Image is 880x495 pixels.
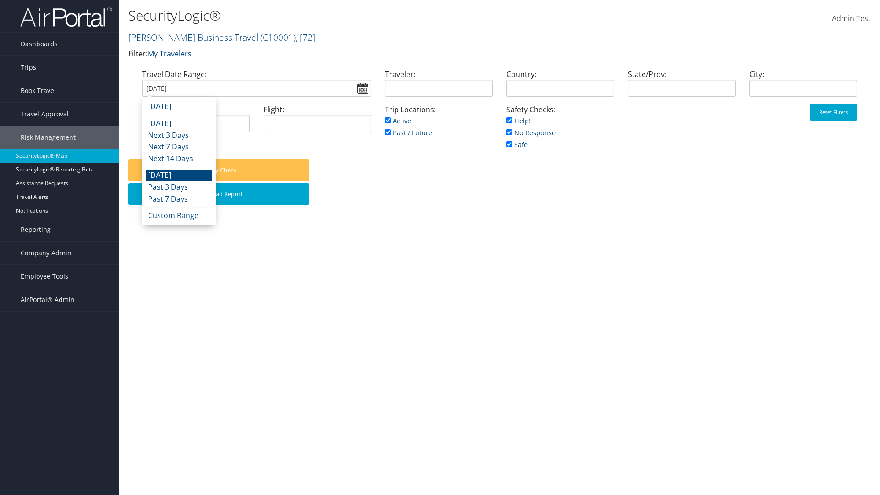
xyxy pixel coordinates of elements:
[810,104,857,121] button: Reset Filters
[742,69,864,104] div: City:
[128,159,309,181] button: Safety Check
[378,104,500,148] div: Trip Locations:
[21,218,51,241] span: Reporting
[500,104,621,159] div: Safety Checks:
[621,69,742,104] div: State/Prov:
[378,69,500,104] div: Traveler:
[146,130,212,142] li: Next 3 Days
[146,181,212,193] li: Past 3 Days
[260,31,296,44] span: ( C10001 )
[506,128,555,137] a: No Response
[296,31,315,44] span: , [ 72 ]
[146,118,212,130] li: [DATE]
[146,193,212,205] li: Past 7 Days
[146,153,212,165] li: Next 14 Days
[385,128,432,137] a: Past / Future
[21,265,68,288] span: Employee Tools
[832,13,871,23] span: Admin Test
[135,69,378,104] div: Travel Date Range:
[506,116,531,125] a: Help!
[21,126,76,149] span: Risk Management
[21,103,69,126] span: Travel Approval
[257,104,378,139] div: Flight:
[128,183,309,205] button: Download Report
[128,31,315,44] a: [PERSON_NAME] Business Travel
[21,288,75,311] span: AirPortal® Admin
[128,48,623,60] p: Filter:
[146,101,212,113] li: [DATE]
[146,210,212,222] li: Custom Range
[21,56,36,79] span: Trips
[135,104,257,139] div: Air/Hotel/Rail:
[385,116,411,125] a: Active
[128,6,623,25] h1: SecurityLogic®
[21,242,71,264] span: Company Admin
[832,5,871,33] a: Admin Test
[21,79,56,102] span: Book Travel
[20,6,112,27] img: airportal-logo.png
[506,140,528,149] a: Safe
[146,170,212,181] li: [DATE]
[146,141,212,153] li: Next 7 Days
[21,33,58,55] span: Dashboards
[148,49,192,59] a: My Travelers
[500,69,621,104] div: Country:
